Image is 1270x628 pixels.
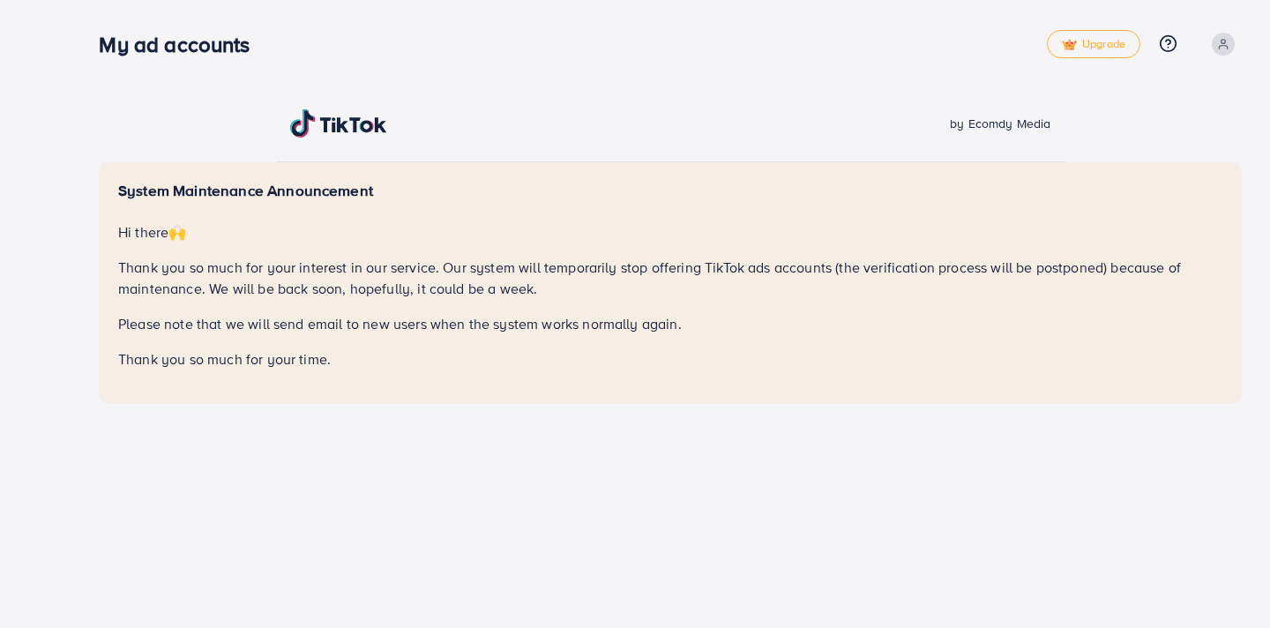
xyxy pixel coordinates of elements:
[290,109,387,138] img: TikTok
[168,222,186,242] span: 🙌
[118,182,1222,200] h5: System Maintenance Announcement
[118,221,1222,243] p: Hi there
[1047,30,1140,58] a: tickUpgrade
[99,32,264,57] h3: My ad accounts
[118,257,1222,299] p: Thank you so much for your interest in our service. Our system will temporarily stop offering Tik...
[118,348,1222,370] p: Thank you so much for your time.
[1062,38,1125,51] span: Upgrade
[1062,39,1077,51] img: tick
[118,313,1222,334] p: Please note that we will send email to new users when the system works normally again.
[950,115,1050,132] span: by Ecomdy Media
